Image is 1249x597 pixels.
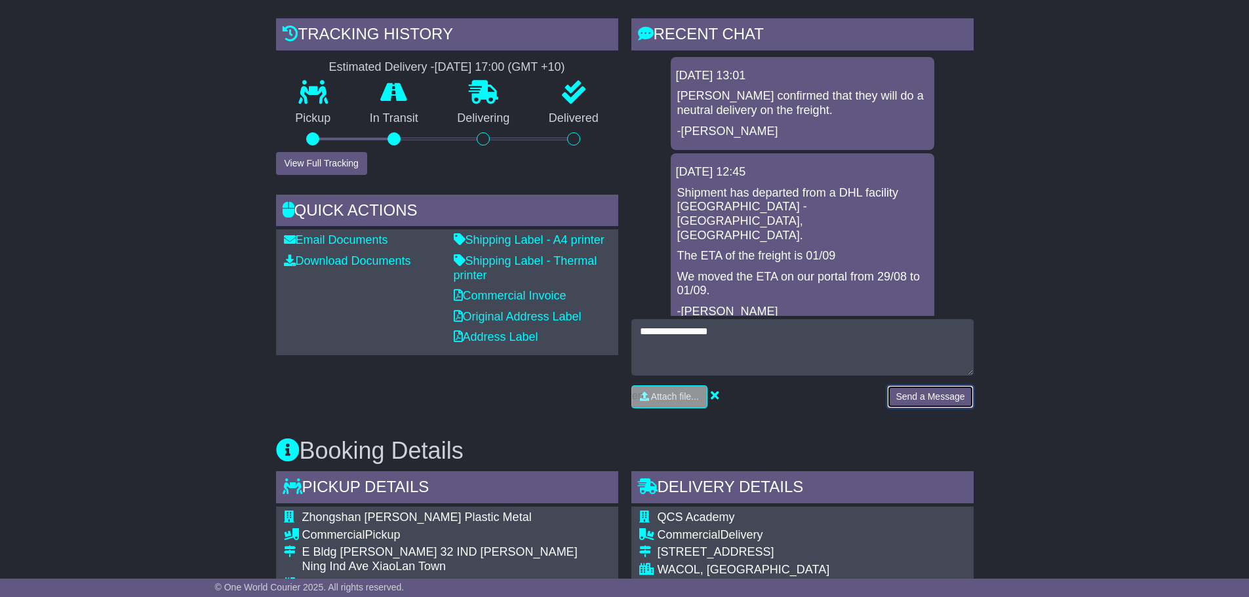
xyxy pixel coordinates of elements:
[454,330,538,343] a: Address Label
[454,233,605,246] a: Shipping Label - A4 printer
[677,89,928,117] p: [PERSON_NAME] confirmed that they will do a neutral delivery on the freight.
[677,270,928,298] p: We moved the ETA on our portal from 29/08 to 01/09.
[658,528,721,541] span: Commercial
[454,254,597,282] a: Shipping Label - Thermal printer
[276,471,618,507] div: Pickup Details
[276,195,618,230] div: Quick Actions
[284,233,388,246] a: Email Documents
[887,385,973,408] button: Send a Message
[302,560,610,574] div: Ning Ind Ave XiaoLan Town
[676,69,929,83] div: [DATE] 13:01
[276,152,367,175] button: View Full Tracking
[658,528,955,543] div: Delivery
[302,528,610,543] div: Pickup
[677,249,928,263] p: The ETA of the freight is 01/09
[284,254,411,267] a: Download Documents
[302,545,610,560] div: E Bldg [PERSON_NAME] 32 IND [PERSON_NAME]
[454,310,582,323] a: Original Address Label
[529,111,618,126] p: Delivered
[215,582,405,592] span: © One World Courier 2025. All rights reserved.
[276,60,618,75] div: Estimated Delivery -
[631,18,974,54] div: RECENT CHAT
[658,510,735,524] span: QCS Academy
[276,438,974,464] h3: Booking Details
[677,125,928,139] p: -[PERSON_NAME]
[350,111,438,126] p: In Transit
[435,60,565,75] div: [DATE] 17:00 (GMT +10)
[677,305,928,319] p: -[PERSON_NAME]
[454,289,566,302] a: Commercial Invoice
[302,510,532,524] span: Zhongshan [PERSON_NAME] Plastic Metal
[631,471,974,507] div: Delivery Details
[276,18,618,54] div: Tracking history
[658,545,955,560] div: [STREET_ADDRESS]
[438,111,530,126] p: Delivering
[658,563,955,577] div: WACOL, [GEOGRAPHIC_DATA]
[302,577,610,592] div: ZHONGSHAN
[677,186,928,242] p: Shipment has departed from a DHL facility [GEOGRAPHIC_DATA] - [GEOGRAPHIC_DATA], [GEOGRAPHIC_DATA].
[302,528,365,541] span: Commercial
[276,111,351,126] p: Pickup
[676,165,929,180] div: [DATE] 12:45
